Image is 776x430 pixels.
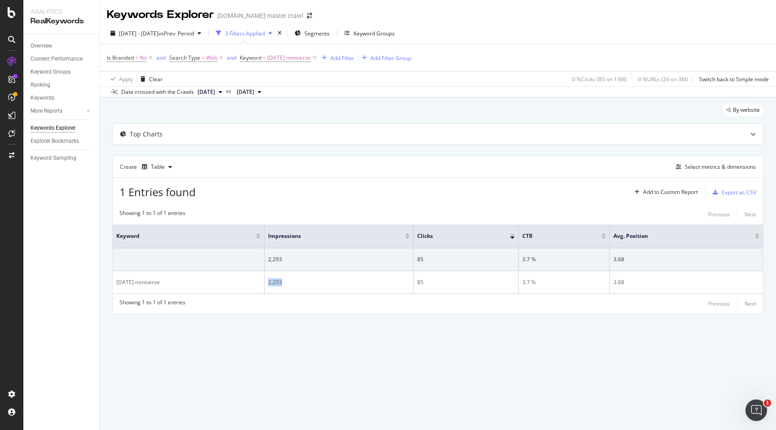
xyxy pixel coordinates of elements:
div: Showing 1 to 1 of 1 entries [119,209,185,220]
span: 2025 Sep. 22nd [198,88,215,96]
span: = [263,54,266,61]
button: Previous [708,209,730,220]
button: Add Filter [318,53,354,63]
button: Export as CSV [709,185,756,199]
div: 2,293 [268,255,410,263]
button: Clear [137,72,163,86]
div: Analytics [31,7,92,16]
a: Explorer Bookmarks [31,136,93,146]
button: Apply [107,72,133,86]
div: Previous [708,300,730,307]
button: Add to Custom Report [631,185,698,199]
span: Keyword [240,54,261,61]
span: Web [206,52,217,64]
div: Table [151,164,165,170]
div: Add to Custom Report [643,189,698,195]
button: Next [745,298,756,309]
span: vs [226,87,233,95]
div: Data crossed with the Crawls [121,88,194,96]
span: Search Type [169,54,200,61]
div: Add Filter [331,54,354,62]
div: and [227,54,236,61]
div: Keywords [31,93,54,103]
button: Next [745,209,756,220]
button: Keyword Groups [341,26,398,40]
div: Keywords Explorer [31,123,75,133]
div: 0 % URLs ( 24 on 3M ) [638,75,688,83]
span: Is Branded [107,54,134,61]
div: Select metrics & dimensions [685,163,756,171]
span: By website [733,107,760,113]
div: Top Charts [130,130,163,139]
button: Previous [708,298,730,309]
a: Ranking [31,80,93,90]
div: 3.68 [613,255,759,263]
div: Explorer Bookmarks [31,136,79,146]
div: Content Performance [31,54,83,64]
div: Next [745,211,756,218]
div: Clear [149,75,163,83]
iframe: Intercom live chat [745,399,767,421]
span: Avg. Position [613,232,741,240]
div: 3.7 % [522,255,606,263]
span: CTR [522,232,588,240]
div: [DOMAIN_NAME] master crawl [217,11,303,20]
div: times [276,29,283,38]
span: vs Prev. Period [159,30,194,37]
a: More Reports [31,106,84,116]
button: and [156,53,166,62]
div: 3 Filters Applied [225,30,265,37]
a: Content Performance [31,54,93,64]
div: Apply [119,75,133,83]
div: Switch back to Simple mode [699,75,769,83]
span: 1 [764,399,771,407]
div: Keyword Sampling [31,154,76,163]
div: Ranking [31,80,50,90]
div: Next [745,300,756,307]
div: 2,293 [268,278,410,286]
button: Switch back to Simple mode [696,72,769,86]
div: and [156,54,166,61]
a: Overview [31,41,93,51]
button: Segments [291,26,333,40]
span: No [140,52,147,64]
button: Add Filter Group [358,53,411,63]
button: Select metrics & dimensions [672,162,756,172]
span: [DATE] miniverse [267,52,311,64]
div: 3.68 [613,278,759,286]
div: Add Filter Group [370,54,411,62]
a: Keyword Sampling [31,154,93,163]
div: [DATE] miniverse [116,278,260,286]
button: Table [138,160,176,174]
span: 1 Entries found [119,184,196,199]
div: Create [120,160,176,174]
button: [DATE] - [DATE]vsPrev. Period [107,26,205,40]
div: 85 [417,255,515,263]
div: Keyword Groups [353,30,395,37]
div: legacy label [723,104,763,116]
button: [DATE] [194,87,226,97]
a: Keywords [31,93,93,103]
span: Impressions [268,232,392,240]
span: Segments [304,30,330,37]
div: 3.7 % [522,278,606,286]
span: 2025 Sep. 8th [237,88,254,96]
span: [DATE] - [DATE] [119,30,159,37]
button: [DATE] [233,87,265,97]
button: 3 Filters Applied [212,26,276,40]
div: 0 % Clicks ( 85 on 13M ) [572,75,627,83]
a: Keywords Explorer [31,123,93,133]
span: = [135,54,138,61]
div: 85 [417,278,515,286]
span: Keyword [116,232,242,240]
div: More Reports [31,106,62,116]
span: = [202,54,205,61]
div: Overview [31,41,52,51]
div: Keywords Explorer [107,7,214,22]
button: and [227,53,236,62]
div: Showing 1 to 1 of 1 entries [119,298,185,309]
div: Export as CSV [722,189,756,196]
div: Keyword Groups [31,67,71,77]
a: Keyword Groups [31,67,93,77]
div: RealKeywords [31,16,92,26]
